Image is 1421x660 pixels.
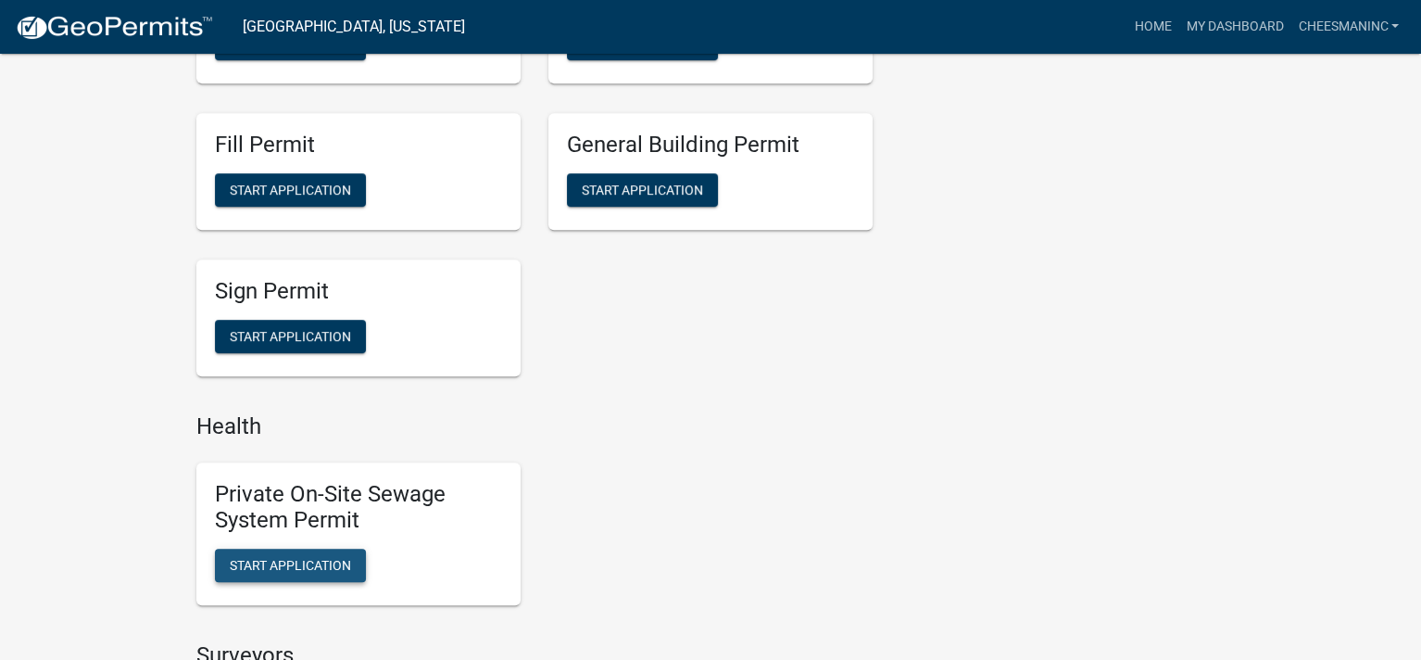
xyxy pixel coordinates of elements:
[582,183,703,197] span: Start Application
[196,413,873,440] h4: Health
[1290,9,1406,44] a: cheesmaninc
[215,173,366,207] button: Start Application
[1178,9,1290,44] a: My Dashboard
[230,328,351,343] span: Start Application
[215,320,366,353] button: Start Application
[230,558,351,573] span: Start Application
[215,549,366,582] button: Start Application
[567,132,854,159] h5: General Building Permit
[243,11,465,43] a: [GEOGRAPHIC_DATA], [US_STATE]
[230,183,351,197] span: Start Application
[215,481,502,535] h5: Private On-Site Sewage System Permit
[215,278,502,305] h5: Sign Permit
[567,173,718,207] button: Start Application
[1126,9,1178,44] a: Home
[215,132,502,159] h5: Fill Permit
